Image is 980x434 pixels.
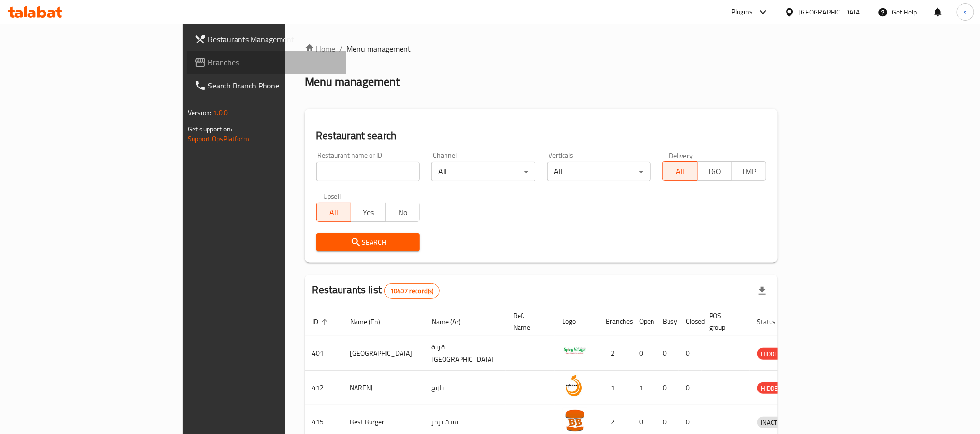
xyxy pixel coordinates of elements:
[514,310,543,333] span: Ref. Name
[208,57,339,68] span: Branches
[323,193,341,200] label: Upsell
[342,336,424,371] td: [GEOGRAPHIC_DATA]
[208,80,339,91] span: Search Branch Phone
[316,129,766,143] h2: Restaurant search
[385,203,420,222] button: No
[347,43,411,55] span: Menu management
[655,307,679,336] th: Busy
[432,316,473,328] span: Name (Ar)
[679,371,702,405] td: 0
[351,203,386,222] button: Yes
[697,161,732,181] button: TGO
[563,374,587,398] img: NARENJ
[736,164,762,178] span: TMP
[342,371,424,405] td: NARENJ
[598,371,632,405] td: 1
[964,7,967,17] span: s
[598,336,632,371] td: 2
[757,383,787,394] span: HIDDEN
[731,6,753,18] div: Plugins
[389,205,416,219] span: No
[547,162,651,181] div: All
[655,371,679,405] td: 0
[632,307,655,336] th: Open
[669,152,693,159] label: Delivery
[563,339,587,363] img: Spicy Village
[632,336,655,371] td: 0
[305,74,400,89] h2: Menu management
[757,417,790,428] div: INACTIVE
[316,162,420,181] input: Search for restaurant name or ID..
[188,123,232,135] span: Get support on:
[384,283,440,299] div: Total records count
[563,408,587,432] img: Best Burger
[187,74,346,97] a: Search Branch Phone
[188,106,211,119] span: Version:
[350,316,393,328] span: Name (En)
[321,205,347,219] span: All
[799,7,862,17] div: [GEOGRAPHIC_DATA]
[679,307,702,336] th: Closed
[188,132,249,145] a: Support.OpsPlatform
[208,33,339,45] span: Restaurants Management
[757,348,787,360] div: HIDDEN
[316,233,420,251] button: Search
[213,106,228,119] span: 1.0.0
[757,316,789,328] span: Status
[667,164,693,178] span: All
[355,205,382,219] span: Yes
[187,51,346,74] a: Branches
[662,161,697,181] button: All
[424,336,506,371] td: قرية [GEOGRAPHIC_DATA]
[679,336,702,371] td: 0
[431,162,535,181] div: All
[757,348,787,360] span: HIDDEN
[312,283,440,299] h2: Restaurants list
[701,164,728,178] span: TGO
[655,336,679,371] td: 0
[757,417,790,428] span: INACTIVE
[555,307,598,336] th: Logo
[710,310,738,333] span: POS group
[324,236,413,248] span: Search
[598,307,632,336] th: Branches
[187,28,346,51] a: Restaurants Management
[316,203,351,222] button: All
[731,161,766,181] button: TMP
[632,371,655,405] td: 1
[424,371,506,405] td: نارنج
[751,279,774,303] div: Export file
[385,287,439,296] span: 10407 record(s)
[305,43,778,55] nav: breadcrumb
[312,316,331,328] span: ID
